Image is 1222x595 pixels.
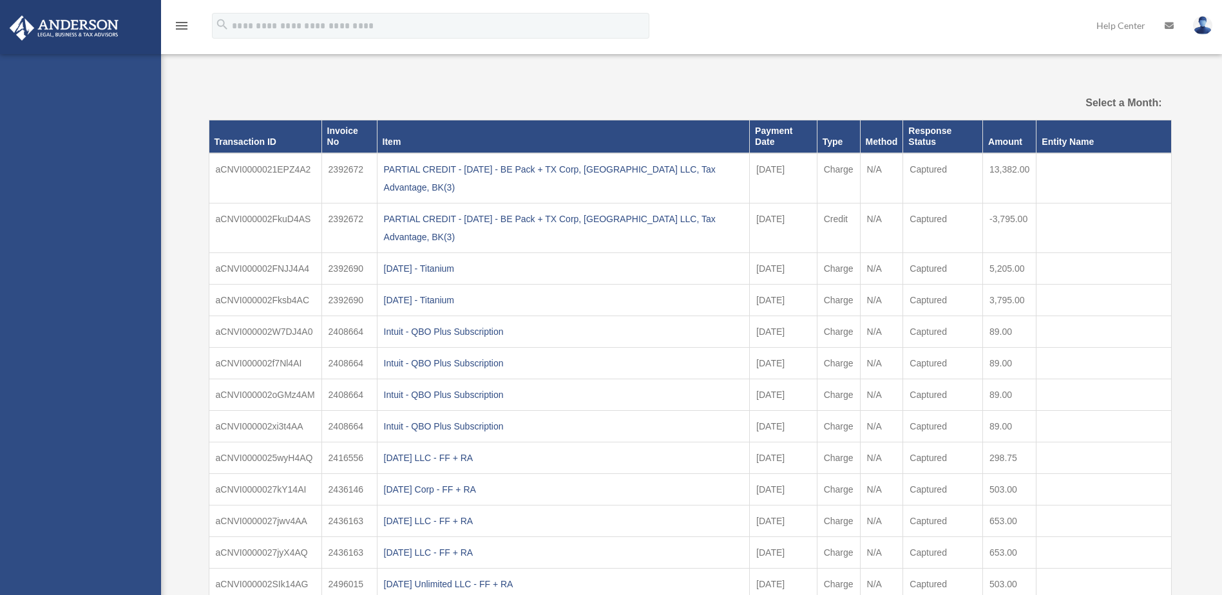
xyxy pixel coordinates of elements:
td: N/A [860,153,903,203]
td: Captured [903,379,983,410]
div: Intuit - QBO Plus Subscription [384,417,743,435]
td: Captured [903,473,983,505]
td: Charge [817,379,860,410]
td: Captured [903,536,983,568]
td: 3,795.00 [983,284,1036,316]
td: 2392690 [321,252,377,284]
td: aCNVI000002xi3t4AA [209,410,321,442]
td: aCNVI000002FNJJ4A4 [209,252,321,284]
td: Charge [817,505,860,536]
img: Anderson Advisors Platinum Portal [6,15,122,41]
td: Charge [817,252,860,284]
td: Charge [817,153,860,203]
td: 2392672 [321,203,377,252]
td: Captured [903,252,983,284]
div: [DATE] LLC - FF + RA [384,512,743,530]
td: [DATE] [750,536,817,568]
td: Captured [903,347,983,379]
td: N/A [860,316,903,347]
div: [DATE] - Titanium [384,291,743,309]
td: 89.00 [983,410,1036,442]
div: PARTIAL CREDIT - [DATE] - BE Pack + TX Corp, [GEOGRAPHIC_DATA] LLC, Tax Advantage, BK(3) [384,210,743,246]
td: [DATE] [750,203,817,252]
td: Captured [903,442,983,473]
div: Intuit - QBO Plus Subscription [384,386,743,404]
td: 13,382.00 [983,153,1036,203]
td: aCNVI000002oGMz4AM [209,379,321,410]
td: [DATE] [750,505,817,536]
div: PARTIAL CREDIT - [DATE] - BE Pack + TX Corp, [GEOGRAPHIC_DATA] LLC, Tax Advantage, BK(3) [384,160,743,196]
td: 503.00 [983,473,1036,505]
td: aCNVI000002f7Nl4AI [209,347,321,379]
td: Charge [817,284,860,316]
td: N/A [860,442,903,473]
th: Item [377,120,750,153]
div: [DATE] - Titanium [384,260,743,278]
td: Captured [903,284,983,316]
td: -3,795.00 [983,203,1036,252]
td: Charge [817,410,860,442]
div: [DATE] LLC - FF + RA [384,543,743,562]
td: N/A [860,505,903,536]
th: Type [817,120,860,153]
td: 89.00 [983,347,1036,379]
td: aCNVI0000021EPZ4A2 [209,153,321,203]
td: [DATE] [750,473,817,505]
i: search [215,17,229,32]
td: 653.00 [983,536,1036,568]
td: aCNVI0000027kY14AI [209,473,321,505]
td: [DATE] [750,347,817,379]
td: 2416556 [321,442,377,473]
td: [DATE] [750,410,817,442]
td: aCNVI000002W7DJ4A0 [209,316,321,347]
td: 2408664 [321,316,377,347]
td: Charge [817,347,860,379]
td: N/A [860,284,903,316]
i: menu [174,18,189,33]
td: N/A [860,252,903,284]
th: Entity Name [1036,120,1171,153]
td: 2436146 [321,473,377,505]
div: Intuit - QBO Plus Subscription [384,323,743,341]
td: 2436163 [321,505,377,536]
td: Credit [817,203,860,252]
td: N/A [860,379,903,410]
div: Intuit - QBO Plus Subscription [384,354,743,372]
td: Charge [817,316,860,347]
th: Response Status [903,120,983,153]
th: Method [860,120,903,153]
td: N/A [860,473,903,505]
td: Charge [817,473,860,505]
div: [DATE] Corp - FF + RA [384,480,743,498]
th: Invoice No [321,120,377,153]
td: 2436163 [321,536,377,568]
td: [DATE] [750,316,817,347]
img: User Pic [1193,16,1212,35]
td: [DATE] [750,252,817,284]
div: [DATE] Unlimited LLC - FF + RA [384,575,743,593]
td: 89.00 [983,316,1036,347]
td: 2408664 [321,410,377,442]
td: 653.00 [983,505,1036,536]
td: 2392672 [321,153,377,203]
td: Captured [903,203,983,252]
td: [DATE] [750,284,817,316]
td: 2392690 [321,284,377,316]
td: Captured [903,316,983,347]
td: 5,205.00 [983,252,1036,284]
td: aCNVI000002FkuD4AS [209,203,321,252]
th: Payment Date [750,120,817,153]
td: 298.75 [983,442,1036,473]
th: Transaction ID [209,120,321,153]
td: Charge [817,536,860,568]
td: Captured [903,410,983,442]
td: [DATE] [750,379,817,410]
td: aCNVI0000027jwv4AA [209,505,321,536]
td: aCNVI0000025wyH4AQ [209,442,321,473]
td: N/A [860,203,903,252]
td: N/A [860,536,903,568]
td: Charge [817,442,860,473]
td: [DATE] [750,153,817,203]
td: N/A [860,347,903,379]
div: [DATE] LLC - FF + RA [384,449,743,467]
